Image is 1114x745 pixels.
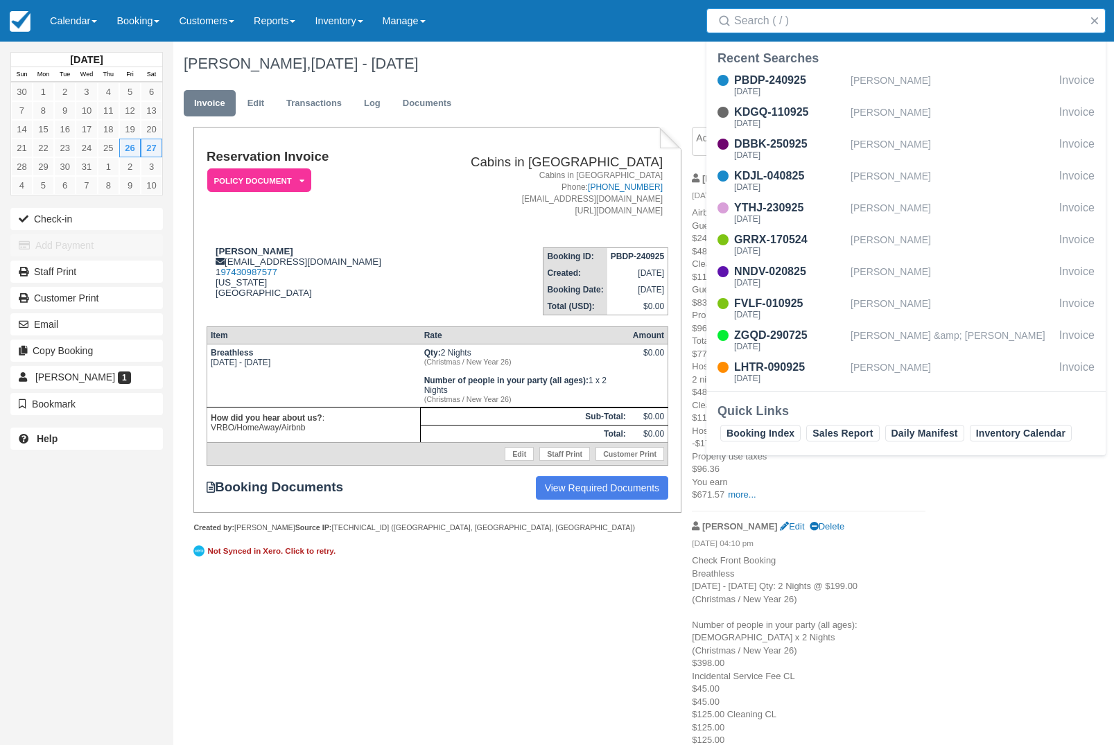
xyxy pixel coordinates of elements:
button: Bookmark [10,393,163,415]
div: [DATE] [734,87,845,96]
a: DBBK-250925[DATE][PERSON_NAME]Invoice [706,136,1106,162]
strong: Number of people in your party (all ages) [424,376,589,385]
th: Wed [76,67,97,82]
address: Cabins in [GEOGRAPHIC_DATA] Phone: [EMAIL_ADDRESS][DOMAIN_NAME] [URL][DOMAIN_NAME] [426,170,663,218]
a: KDJL-040825[DATE][PERSON_NAME]Invoice [706,168,1106,194]
th: Amount [629,327,668,344]
a: Delete [810,521,844,532]
a: 7 [11,101,33,120]
a: Not Synced in Xero. Click to retry. [193,543,339,559]
a: 25 [98,139,119,157]
th: Total (USD): [543,298,607,315]
a: Invoice [184,90,236,117]
div: [PERSON_NAME] [851,72,1054,98]
p: : VRBO/HomeAway/Airbnb [211,411,417,435]
a: 4 [98,82,119,101]
strong: Qty [424,348,441,358]
th: Booking Date: [543,281,607,298]
a: 5 [119,82,141,101]
div: [PERSON_NAME] [851,200,1054,226]
a: ZGQD-290725[DATE][PERSON_NAME] &amp; [PERSON_NAME]Invoice [706,327,1106,353]
a: more... [728,489,756,500]
a: 9 [54,101,76,120]
a: 6 [141,82,162,101]
td: $0.00 [629,426,668,443]
div: Invoice [1059,263,1095,290]
a: 1 [33,82,54,101]
a: Sales Report [806,425,879,441]
h2: Cabins in [GEOGRAPHIC_DATA] [426,155,663,170]
a: View Required Documents [536,476,669,500]
a: 16 [54,120,76,139]
div: [PERSON_NAME] [851,295,1054,322]
a: 10 [141,176,162,195]
div: KDGQ-110925 [734,104,845,121]
div: [PERSON_NAME] [851,136,1054,162]
div: [DATE] [734,151,845,159]
td: $0.00 [629,408,668,426]
div: FVLF-010925 [734,295,845,312]
a: 27 [141,139,162,157]
a: Edit [505,447,534,461]
span: [DATE] - [DATE] [311,55,418,72]
em: [DATE] 04:11 pm [692,190,925,205]
a: 30 [11,82,33,101]
a: Help [10,428,163,450]
div: $0.00 [633,348,664,369]
div: [DATE] [734,247,845,255]
a: [PHONE_NUMBER] [588,182,663,192]
a: 23 [54,139,76,157]
div: KDJL-040825 [734,168,845,184]
a: 97430987577 [220,267,277,277]
a: LHTR-090925[DATE][PERSON_NAME]Invoice [706,359,1106,385]
a: 3 [76,82,97,101]
a: 8 [98,176,119,195]
strong: Breathless [211,348,253,358]
div: [PERSON_NAME] [851,359,1054,385]
a: 19 [119,120,141,139]
div: [PERSON_NAME] [851,231,1054,258]
a: 2 [119,157,141,176]
th: Sun [11,67,33,82]
div: Invoice [1059,72,1095,98]
div: [DATE] [734,119,845,128]
button: Email [10,313,163,335]
em: (Christmas / New Year 26) [424,358,626,366]
strong: [PERSON_NAME] [216,246,293,256]
div: [DATE] [734,279,845,287]
div: Invoice [1059,327,1095,353]
a: 13 [141,101,162,120]
th: Sub-Total: [421,408,629,426]
em: (Christmas / New Year 26) [424,395,626,403]
th: Total: [421,426,629,443]
th: Item [207,327,420,344]
a: 26 [119,139,141,157]
a: 10 [76,101,97,120]
a: YTHJ-230925[DATE][PERSON_NAME]Invoice [706,200,1106,226]
div: [DATE] [734,374,845,383]
a: 7 [76,176,97,195]
a: NNDV-020825[DATE][PERSON_NAME]Invoice [706,263,1106,290]
a: 3 [141,157,162,176]
div: Invoice [1059,359,1095,385]
a: 8 [33,101,54,120]
div: Invoice [1059,231,1095,258]
th: Thu [98,67,119,82]
strong: [PERSON_NAME] [702,521,778,532]
div: GRRX-170524 [734,231,845,248]
div: LHTR-090925 [734,359,845,376]
div: [DATE] [734,215,845,223]
strong: Source IP: [295,523,332,532]
a: 6 [54,176,76,195]
a: FVLF-010925[DATE][PERSON_NAME]Invoice [706,295,1106,322]
a: 11 [98,101,119,120]
b: Help [37,433,58,444]
a: Edit [237,90,275,117]
h1: [PERSON_NAME], [184,55,998,72]
td: 2 Nights 1 x 2 Nights [421,344,629,407]
a: Transactions [276,90,352,117]
div: Invoice [1059,168,1095,194]
div: Invoice [1059,200,1095,226]
td: [DATE] - [DATE] [207,344,420,407]
div: Invoice [1059,136,1095,162]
